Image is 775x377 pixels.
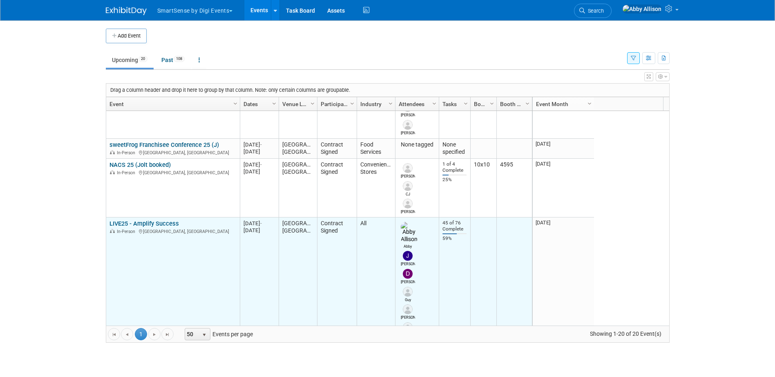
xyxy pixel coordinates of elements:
img: In-Person Event [110,229,115,233]
a: Booth Size [474,97,491,111]
img: CJ Lewis [403,181,413,191]
a: Dates [243,97,273,111]
div: Sara Kaster [401,173,415,179]
a: Column Settings [523,97,532,109]
a: Column Settings [231,97,240,109]
div: 25% [442,177,467,183]
div: [DATE] [243,168,275,175]
div: 45 of 76 Complete [442,220,467,232]
img: Guy Yehiav [403,287,413,297]
div: Jeff Eltringham [401,261,415,267]
a: Column Settings [308,97,317,109]
a: sweetFrog Franchisee Conference 25 (J) [109,141,219,149]
a: Column Settings [585,97,594,109]
a: Search [574,4,612,18]
span: - [260,220,262,226]
td: [GEOGRAPHIC_DATA], [GEOGRAPHIC_DATA] [279,159,317,217]
div: Drag a column header and drop it here to group by that column. Note: only certain columns are gro... [106,84,669,97]
div: None specified [442,141,467,156]
span: Column Settings [431,100,438,107]
span: Column Settings [232,100,239,107]
div: Dan Tiernan [401,279,415,285]
a: Participation [321,97,351,111]
span: Column Settings [462,100,469,107]
span: Column Settings [489,100,495,107]
td: [GEOGRAPHIC_DATA], [GEOGRAPHIC_DATA] [279,139,317,159]
div: Guy Yehiav [401,297,415,303]
div: [GEOGRAPHIC_DATA], [GEOGRAPHIC_DATA] [109,169,236,176]
div: [GEOGRAPHIC_DATA], [GEOGRAPHIC_DATA] [109,228,236,235]
span: Column Settings [524,100,531,107]
a: LIVE25 - Amplify Success [109,220,179,227]
a: Event [109,97,235,111]
div: CJ Lewis [401,191,415,197]
span: 108 [174,56,185,62]
div: Dana Deignan [401,112,415,118]
a: Attendees [399,97,433,111]
a: Event Month [536,97,589,111]
a: Column Settings [348,97,357,109]
img: Dan Tiernan [403,269,413,279]
div: Carissa Conlee [401,130,415,136]
a: Column Settings [430,97,439,109]
span: Go to the first page [111,331,117,338]
span: Column Settings [309,100,316,107]
td: Contract Signed [317,159,357,217]
a: Go to the first page [108,328,120,340]
a: NACS 25 (Jolt booked) [109,161,171,169]
a: Column Settings [386,97,395,109]
button: Add Event [106,29,147,43]
a: Past108 [155,52,191,68]
span: Column Settings [349,100,355,107]
div: Abby Allison [401,243,415,249]
td: Food Services [357,139,395,159]
img: Chris Ashley [403,199,413,208]
td: Convenience Stores [357,159,395,217]
span: Events per page [174,328,261,340]
img: Sara Kaster [403,163,413,173]
img: Jeff Eltringham [403,251,413,261]
a: Industry [360,97,390,111]
a: Upcoming20 [106,52,154,68]
td: [DATE] [533,139,594,159]
a: Venue Location [282,97,312,111]
img: In-Person Event [110,150,115,154]
span: Showing 1-20 of 20 Event(s) [582,328,669,339]
img: Ariaudo Joe [403,322,413,332]
a: Go to the previous page [121,328,133,340]
span: select [201,332,208,338]
div: 59% [442,235,467,242]
img: Fran Tasker [403,304,413,314]
a: Go to the next page [148,328,161,340]
img: ExhibitDay [106,7,147,15]
div: [DATE] [243,148,275,155]
td: 10x10 [470,159,496,217]
div: Chris Ashley [401,208,415,215]
span: - [260,142,262,148]
div: [DATE] [243,227,275,234]
div: None tagged [399,141,435,149]
img: Abby Allison [401,222,418,243]
td: Contract Signed [317,139,357,159]
span: Go to the previous page [124,331,130,338]
span: In-Person [117,150,138,155]
span: Go to the last page [164,331,171,338]
a: Go to the last page [161,328,174,340]
span: Column Settings [387,100,394,107]
span: Go to the next page [151,331,158,338]
div: [DATE] [243,161,275,168]
td: 4595 [496,159,532,217]
a: Booth Number [500,97,527,111]
div: [DATE] [243,220,275,227]
div: [DATE] [243,141,275,148]
div: 1 of 4 Complete [442,161,467,173]
span: Column Settings [271,100,277,107]
span: In-Person [117,229,138,234]
span: 1 [135,328,147,340]
img: In-Person Event [110,170,115,174]
a: Column Settings [270,97,279,109]
span: - [260,162,262,168]
img: Abby Allison [622,4,662,13]
div: [GEOGRAPHIC_DATA], [GEOGRAPHIC_DATA] [109,149,236,156]
span: 50 [185,328,199,340]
